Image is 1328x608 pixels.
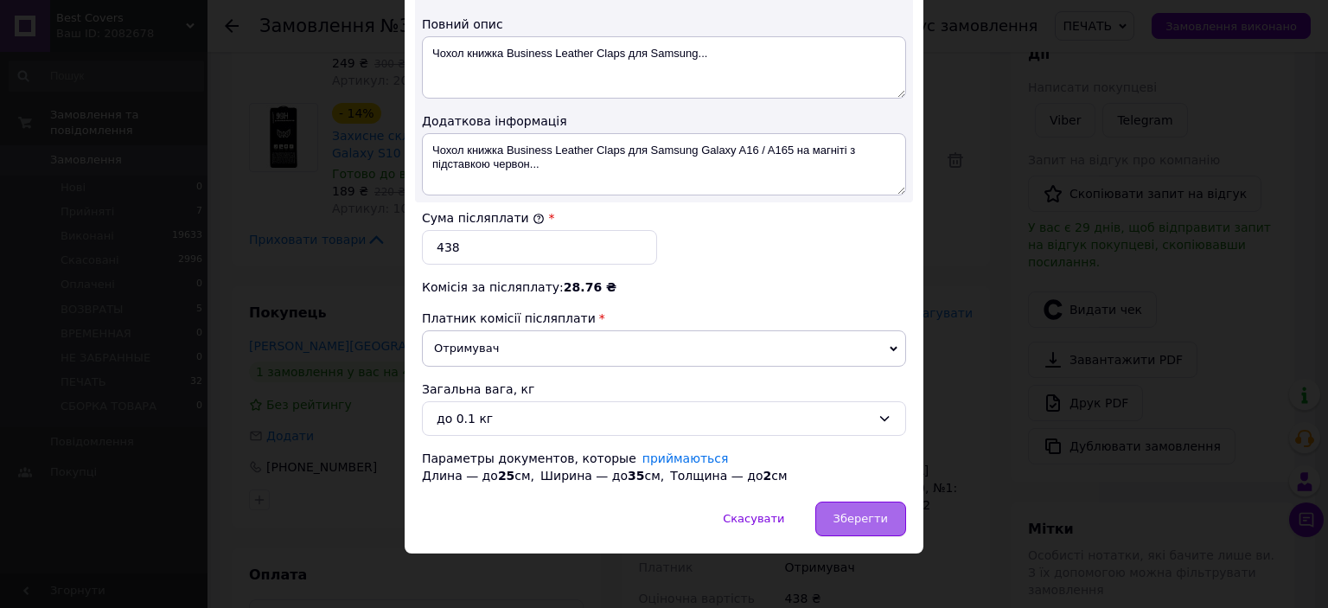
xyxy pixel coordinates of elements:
[422,36,906,99] textarea: Чохол книжка Business Leather Claps для Samsung...
[437,409,871,428] div: до 0.1 кг
[628,469,644,483] span: 35
[422,16,906,33] div: Повний опис
[422,112,906,130] div: Додаткова інформація
[422,330,906,367] span: Отримувач
[564,280,616,294] span: 28.76 ₴
[422,278,906,296] div: Комісія за післяплату:
[422,381,906,398] div: Загальна вага, кг
[763,469,771,483] span: 2
[642,451,729,465] a: приймаються
[498,469,514,483] span: 25
[422,311,596,325] span: Платник комісії післяплати
[833,512,888,525] span: Зберегти
[422,211,545,225] label: Сума післяплати
[422,450,906,484] div: Параметры документов, которые Длина — до см, Ширина — до см, Толщина — до см
[422,133,906,195] textarea: Чохол книжка Business Leather Claps для Samsung Galaxy A16 / A165 на магніті з підставкою червон...
[723,512,784,525] span: Скасувати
